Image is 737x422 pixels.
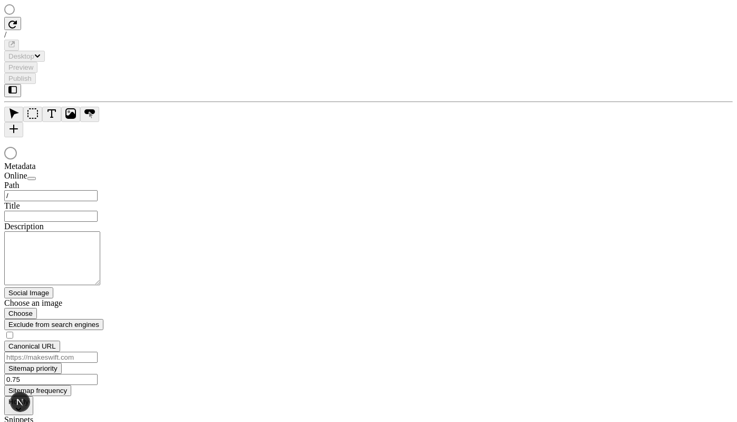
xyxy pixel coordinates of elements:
span: Publish [8,74,32,82]
span: Description [4,222,44,231]
div: / [4,30,733,40]
input: https://makeswift.com [4,352,98,363]
button: Sitemap frequency [4,385,71,396]
button: Canonical URL [4,341,60,352]
span: Desktop [8,52,34,60]
span: Path [4,181,19,190]
span: Exclude from search engines [8,321,99,329]
button: Exclude from search engines [4,319,103,330]
button: Button [80,107,99,122]
span: Choose [8,310,33,317]
span: Preview [8,63,33,71]
div: Choose an image [4,298,131,308]
button: Choose [4,308,37,319]
span: Sitemap frequency [8,387,67,395]
span: Title [4,201,20,210]
div: Metadata [4,162,131,171]
button: Desktop [4,51,45,62]
button: Image [61,107,80,122]
button: Publish [4,73,36,84]
span: Social Image [8,289,49,297]
button: Box [23,107,42,122]
button: Hourly [4,396,33,415]
button: Preview [4,62,37,73]
button: Sitemap priority [4,363,62,374]
span: Hourly [8,398,29,406]
button: Social Image [4,287,53,298]
span: Sitemap priority [8,364,58,372]
span: Canonical URL [8,342,56,350]
button: Text [42,107,61,122]
span: Online [4,171,27,180]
